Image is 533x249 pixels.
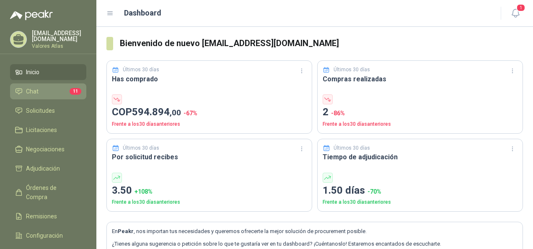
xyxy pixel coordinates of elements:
[123,144,159,152] p: Últimos 30 días
[26,125,57,135] span: Licitaciones
[323,183,517,199] p: 1.50 días
[323,198,517,206] p: Frente a los 30 días anteriores
[10,10,53,20] img: Logo peakr
[112,104,307,120] p: COP
[112,240,517,248] p: ¿Tienes alguna sugerencia o petición sobre lo que te gustaría ver en tu dashboard? ¡Cuéntanoslo! ...
[10,208,86,224] a: Remisiones
[123,66,159,74] p: Últimos 30 días
[184,110,197,117] span: -67 %
[124,7,161,19] h1: Dashboard
[112,183,307,199] p: 3.50
[10,122,86,138] a: Licitaciones
[112,74,307,84] h3: Has comprado
[132,106,181,118] span: 594.894
[112,120,307,128] p: Frente a los 30 días anteriores
[32,44,86,49] p: Valores Atlas
[10,103,86,119] a: Solicitudes
[10,141,86,157] a: Negociaciones
[170,108,181,117] span: ,00
[70,88,81,95] span: 11
[26,183,78,202] span: Órdenes de Compra
[26,106,55,115] span: Solicitudes
[10,180,86,205] a: Órdenes de Compra
[508,6,523,21] button: 1
[331,110,345,117] span: -86 %
[26,231,63,240] span: Configuración
[135,188,153,195] span: + 108 %
[10,83,86,99] a: Chat11
[112,198,307,206] p: Frente a los 30 días anteriores
[334,144,370,152] p: Últimos 30 días
[26,164,60,173] span: Adjudicación
[32,30,86,42] p: [EMAIL_ADDRESS][DOMAIN_NAME]
[10,64,86,80] a: Inicio
[120,37,523,50] h3: Bienvenido de nuevo [EMAIL_ADDRESS][DOMAIN_NAME]
[516,4,525,12] span: 1
[26,212,57,221] span: Remisiones
[118,228,134,234] b: Peakr
[323,74,517,84] h3: Compras realizadas
[26,145,65,154] span: Negociaciones
[10,228,86,244] a: Configuración
[112,152,307,162] h3: Por solicitud recibes
[323,152,517,162] h3: Tiempo de adjudicación
[10,161,86,176] a: Adjudicación
[334,66,370,74] p: Últimos 30 días
[367,188,381,195] span: -70 %
[26,67,39,77] span: Inicio
[26,87,39,96] span: Chat
[112,227,517,236] p: En , nos importan tus necesidades y queremos ofrecerte la mejor solución de procurement posible.
[323,120,517,128] p: Frente a los 30 días anteriores
[323,104,517,120] p: 2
